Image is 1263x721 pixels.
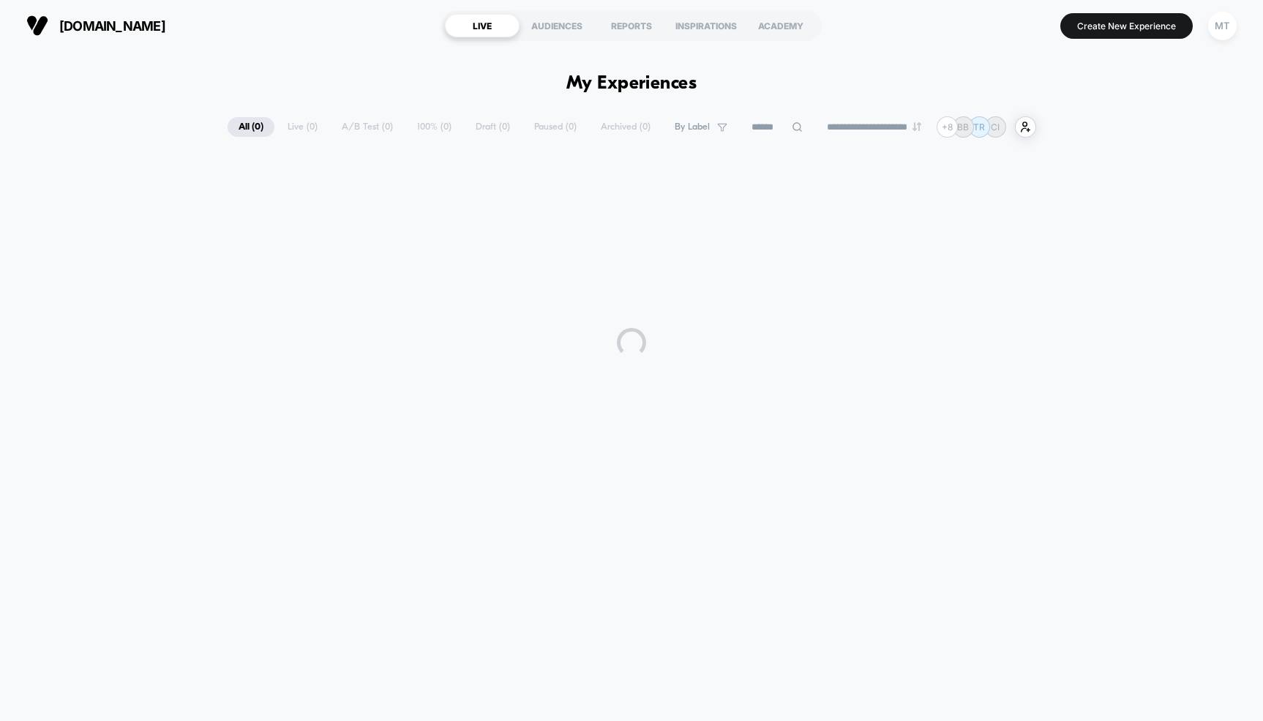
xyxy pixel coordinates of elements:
button: MT [1204,11,1241,41]
div: INSPIRATIONS [669,14,743,37]
p: TR [973,122,985,132]
div: AUDIENCES [520,14,594,37]
div: LIVE [445,14,520,37]
span: All ( 0 ) [228,117,274,137]
p: BB [957,122,969,132]
h1: My Experiences [566,73,697,94]
div: ACADEMY [743,14,818,37]
img: end [912,122,921,131]
span: By Label [675,122,710,132]
div: + 8 [937,116,958,138]
p: CI [991,122,1000,132]
div: REPORTS [594,14,669,37]
button: [DOMAIN_NAME] [22,14,170,37]
button: Create New Experience [1060,13,1193,39]
div: MT [1208,12,1237,40]
img: Visually logo [26,15,48,37]
span: [DOMAIN_NAME] [59,18,165,34]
